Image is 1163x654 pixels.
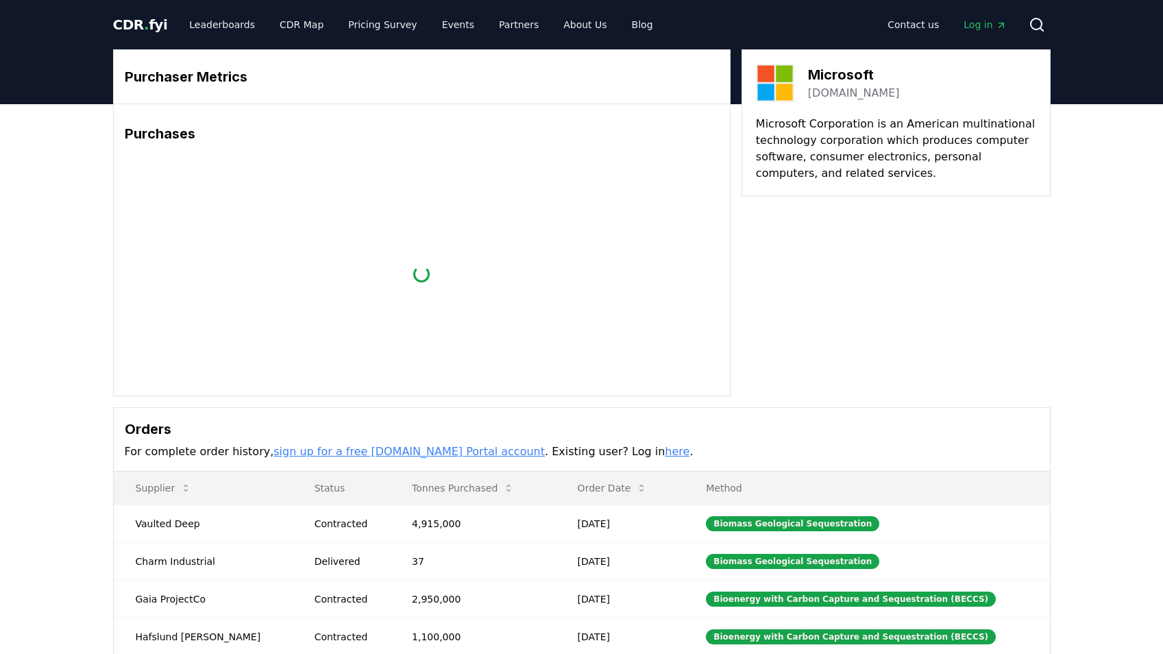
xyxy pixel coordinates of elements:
td: Vaulted Deep [114,505,293,542]
a: Blog [621,12,664,37]
h3: Microsoft [808,64,900,85]
td: [DATE] [556,542,685,580]
nav: Main [877,12,1017,37]
button: Supplier [125,474,203,502]
div: Contracted [315,517,379,531]
div: Bioenergy with Carbon Capture and Sequestration (BECCS) [706,629,996,644]
nav: Main [178,12,663,37]
a: Events [431,12,485,37]
td: [DATE] [556,580,685,618]
button: Order Date [567,474,659,502]
p: Method [695,481,1038,495]
td: 2,950,000 [390,580,556,618]
a: here [665,445,689,458]
a: Contact us [877,12,950,37]
a: [DOMAIN_NAME] [808,85,900,101]
td: 37 [390,542,556,580]
button: Tonnes Purchased [401,474,525,502]
div: Delivered [315,555,379,568]
a: CDR.fyi [113,15,168,34]
h3: Orders [125,419,1039,439]
a: Leaderboards [178,12,266,37]
p: Microsoft Corporation is an American multinational technology corporation which produces computer... [756,116,1036,182]
div: Contracted [315,630,379,644]
span: Log in [964,18,1006,32]
span: CDR fyi [113,16,168,33]
div: Contracted [315,592,379,606]
p: For complete order history, . Existing user? Log in . [125,444,1039,460]
td: [DATE] [556,505,685,542]
a: CDR Map [269,12,334,37]
td: Charm Industrial [114,542,293,580]
p: Status [304,481,379,495]
a: Partners [488,12,550,37]
div: Biomass Geological Sequestration [706,554,879,569]
td: Gaia ProjectCo [114,580,293,618]
a: About Us [552,12,617,37]
a: Log in [953,12,1017,37]
h3: Purchases [125,123,719,144]
a: sign up for a free [DOMAIN_NAME] Portal account [273,445,545,458]
div: Biomass Geological Sequestration [706,516,879,531]
a: Pricing Survey [337,12,428,37]
div: Bioenergy with Carbon Capture and Sequestration (BECCS) [706,592,996,607]
img: Microsoft-logo [756,64,794,102]
td: 4,915,000 [390,505,556,542]
div: loading [412,264,431,283]
h3: Purchaser Metrics [125,66,719,87]
span: . [144,16,149,33]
